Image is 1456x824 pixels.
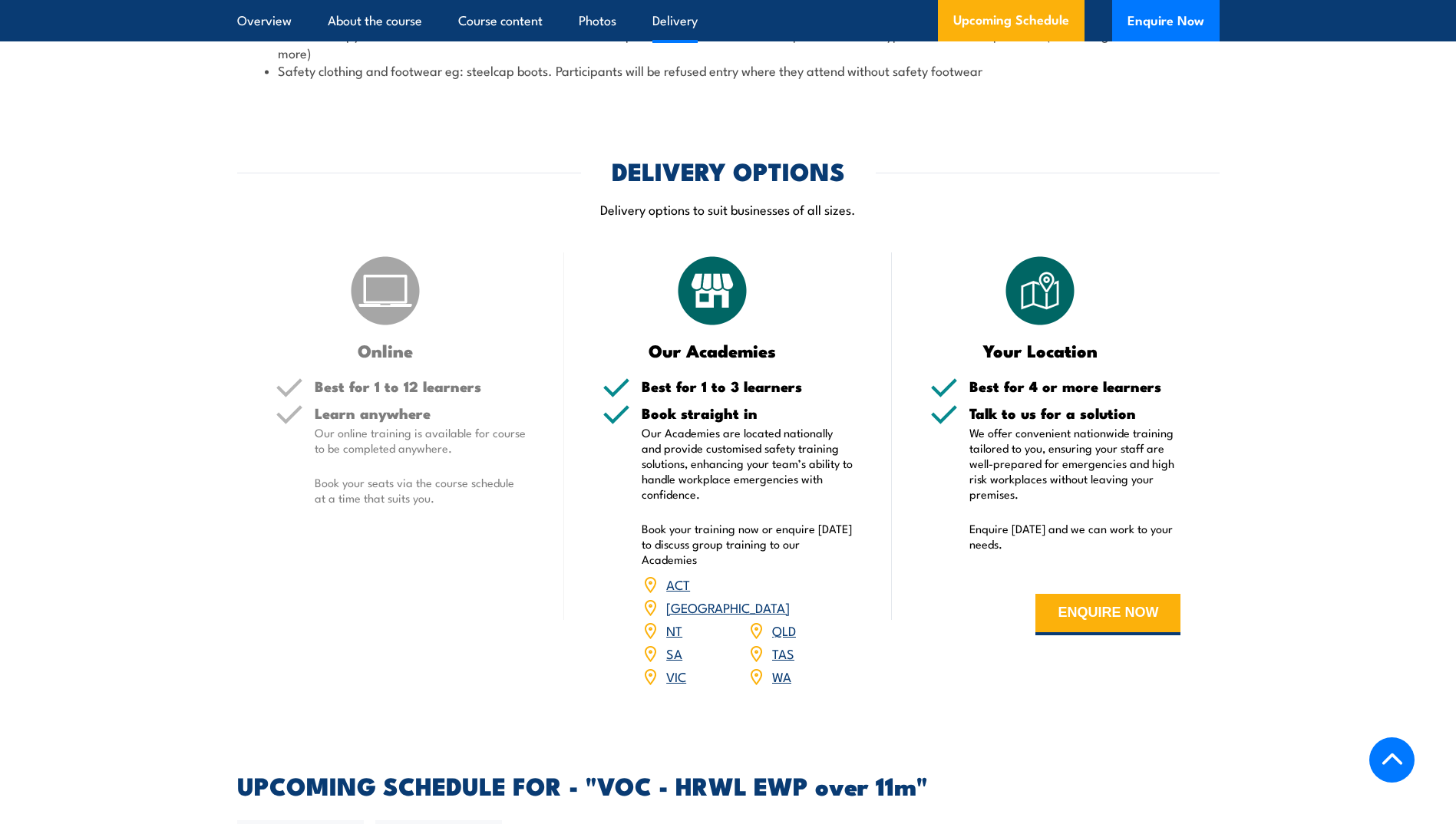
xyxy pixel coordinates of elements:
p: Our Academies are located nationally and provide customised safety training solutions, enhancing ... [642,425,853,502]
li: Safety clothing and footwear eg: steelcap boots. Participants will be refused entry where they at... [265,61,1192,79]
p: Book your seats via the course schedule at a time that suits you. [315,475,527,506]
h5: Learn anywhere [315,406,527,420]
h2: DELIVERY OPTIONS [612,160,845,181]
h5: Talk to us for a solution [969,406,1181,420]
h5: Best for 1 to 3 learners [642,379,853,394]
a: TAS [772,644,794,662]
p: Book your training now or enquire [DATE] to discuss group training to our Academies [642,521,853,567]
li: Provide a copy of the Statement of Attainment or USI Transcript for TLILIC0005 Licence to operate... [265,25,1192,61]
a: ACT [666,575,690,593]
p: Delivery options to suit businesses of all sizes. [237,200,1220,218]
h3: Online [276,341,496,359]
h3: Our Academies [603,341,823,359]
p: We offer convenient nationwide training tailored to you, ensuring your staff are well-prepared fo... [969,425,1181,502]
a: [GEOGRAPHIC_DATA] [666,598,790,616]
button: ENQUIRE NOW [1035,594,1180,635]
a: NT [666,621,682,639]
h5: Book straight in [642,406,853,420]
p: Enquire [DATE] and we can work to your needs. [969,521,1181,552]
h5: Best for 1 to 12 learners [315,379,527,394]
a: QLD [772,621,796,639]
a: SA [666,644,682,662]
a: WA [772,667,791,685]
a: VIC [666,667,686,685]
h2: UPCOMING SCHEDULE FOR - "VOC - HRWL EWP over 11m" [237,774,1220,796]
h3: Your Location [930,341,1151,359]
p: Our online training is available for course to be completed anywhere. [315,425,527,456]
h5: Best for 4 or more learners [969,379,1181,394]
